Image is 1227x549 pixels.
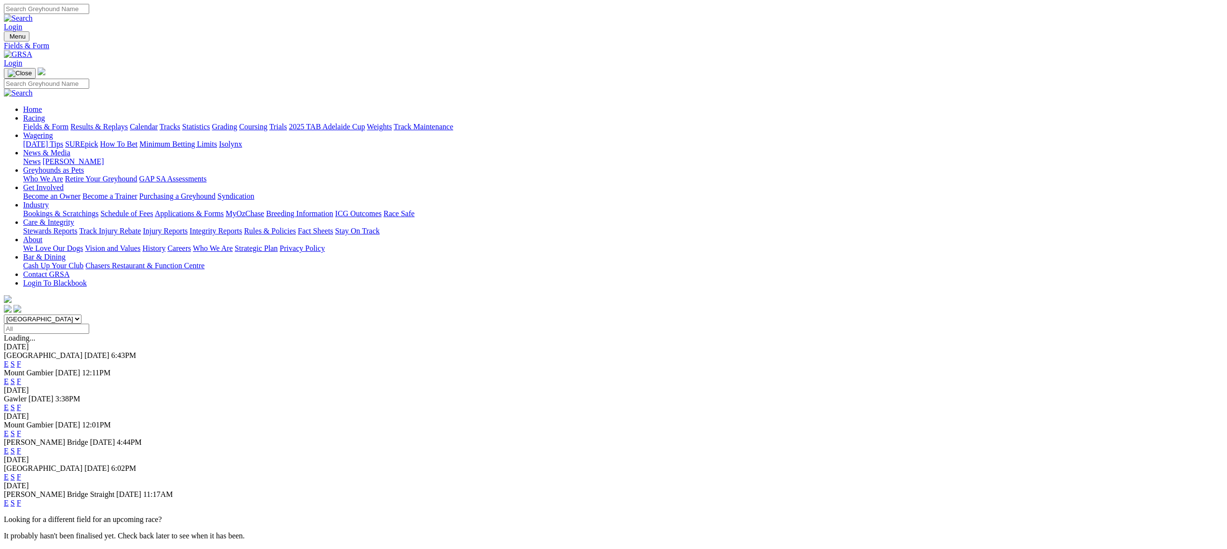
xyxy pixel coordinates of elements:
a: Integrity Reports [189,227,242,235]
span: 6:02PM [111,464,136,472]
a: F [17,360,21,368]
a: News [23,157,40,165]
a: S [11,473,15,481]
a: S [11,499,15,507]
a: We Love Our Dogs [23,244,83,252]
a: E [4,360,9,368]
a: 2025 TAB Adelaide Cup [289,123,365,131]
a: E [4,447,9,455]
a: Weights [367,123,392,131]
a: Careers [167,244,191,252]
button: Toggle navigation [4,31,29,41]
a: Chasers Restaurant & Function Centre [85,261,204,270]
div: [DATE] [4,455,1223,464]
a: Minimum Betting Limits [139,140,217,148]
img: facebook.svg [4,305,12,313]
a: History [142,244,165,252]
span: [GEOGRAPHIC_DATA] [4,464,82,472]
a: Calendar [130,123,158,131]
span: [DATE] [84,464,109,472]
a: Home [23,105,42,113]
div: [DATE] [4,481,1223,490]
p: Looking for a different field for an upcoming race? [4,515,1223,524]
a: Become a Trainer [82,192,137,200]
div: Wagering [23,140,1223,149]
img: Search [4,89,33,97]
a: Fields & Form [23,123,68,131]
a: Track Injury Rebate [79,227,141,235]
span: 12:01PM [82,421,111,429]
a: Racing [23,114,45,122]
a: About [23,235,42,244]
div: News & Media [23,157,1223,166]
img: Search [4,14,33,23]
div: Industry [23,209,1223,218]
a: F [17,473,21,481]
a: Track Maintenance [394,123,453,131]
a: Vision and Values [85,244,140,252]
a: E [4,429,9,438]
span: [DATE] [90,438,115,446]
a: Applications & Forms [155,209,224,218]
input: Search [4,79,89,89]
span: 4:44PM [117,438,142,446]
a: Retire Your Greyhound [65,175,137,183]
img: logo-grsa-white.png [38,68,45,75]
span: [DATE] [28,395,54,403]
a: E [4,473,9,481]
a: S [11,403,15,412]
span: [DATE] [55,421,81,429]
div: Get Involved [23,192,1223,201]
span: 6:43PM [111,351,136,359]
a: ICG Outcomes [335,209,381,218]
a: Privacy Policy [280,244,325,252]
div: [DATE] [4,343,1223,351]
div: Greyhounds as Pets [23,175,1223,183]
a: S [11,447,15,455]
a: S [11,377,15,385]
a: SUREpick [65,140,98,148]
a: Fields & Form [4,41,1223,50]
a: Become an Owner [23,192,81,200]
a: Injury Reports [143,227,188,235]
span: Mount Gambier [4,421,54,429]
a: E [4,499,9,507]
div: Care & Integrity [23,227,1223,235]
img: Close [8,69,32,77]
span: Menu [10,33,26,40]
div: Bar & Dining [23,261,1223,270]
span: Gawler [4,395,27,403]
a: Greyhounds as Pets [23,166,84,174]
a: F [17,499,21,507]
a: [DATE] Tips [23,140,63,148]
a: Login [4,59,22,67]
span: Loading... [4,334,35,342]
a: Breeding Information [266,209,333,218]
a: S [11,360,15,368]
a: Schedule of Fees [100,209,153,218]
a: F [17,377,21,385]
div: [DATE] [4,412,1223,421]
img: twitter.svg [13,305,21,313]
a: Trials [269,123,287,131]
a: Industry [23,201,49,209]
a: Bar & Dining [23,253,66,261]
span: Mount Gambier [4,369,54,377]
input: Select date [4,324,89,334]
a: Coursing [239,123,268,131]
span: [DATE] [84,351,109,359]
span: 12:11PM [82,369,110,377]
a: Grading [212,123,237,131]
a: Results & Replays [70,123,128,131]
span: [DATE] [55,369,81,377]
a: Isolynx [219,140,242,148]
a: Tracks [160,123,180,131]
a: E [4,403,9,412]
span: [GEOGRAPHIC_DATA] [4,351,82,359]
span: [PERSON_NAME] Bridge [4,438,88,446]
a: F [17,447,21,455]
a: Race Safe [383,209,414,218]
a: Syndication [217,192,254,200]
a: [PERSON_NAME] [42,157,104,165]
